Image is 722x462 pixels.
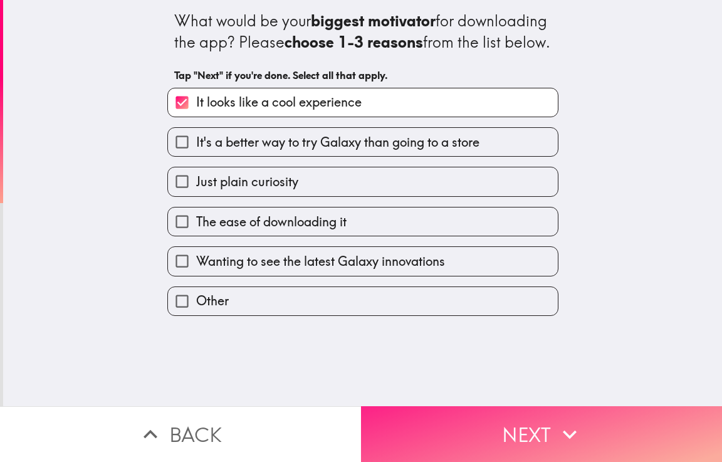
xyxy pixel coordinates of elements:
[196,213,347,231] span: The ease of downloading it
[168,207,558,236] button: The ease of downloading it
[196,292,229,310] span: Other
[174,68,552,82] h6: Tap "Next" if you're done. Select all that apply.
[196,173,298,191] span: Just plain curiosity
[196,253,445,270] span: Wanting to see the latest Galaxy innovations
[168,287,558,315] button: Other
[196,134,479,151] span: It's a better way to try Galaxy than going to a store
[196,93,362,111] span: It looks like a cool experience
[168,128,558,156] button: It's a better way to try Galaxy than going to a store
[311,11,436,30] b: biggest motivator
[174,11,552,53] div: What would be your for downloading the app? Please from the list below.
[285,33,423,51] b: choose 1-3 reasons
[168,167,558,196] button: Just plain curiosity
[361,406,722,462] button: Next
[168,247,558,275] button: Wanting to see the latest Galaxy innovations
[168,88,558,117] button: It looks like a cool experience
